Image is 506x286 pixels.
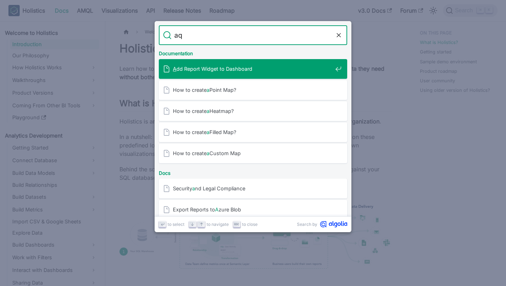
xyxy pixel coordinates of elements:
[159,122,347,142] a: How to createaFilled Map?
[173,129,332,135] span: How to create Filled Map?
[207,87,209,93] mark: a
[173,108,332,114] span: How to create Heatmap?
[173,65,332,72] span: dd Report Widget to Dashboard
[173,206,332,213] span: Export Reports to zure Blob
[297,221,347,228] a: Search byAlgolia
[207,108,209,114] mark: a
[173,66,176,72] mark: A
[199,222,204,227] svg: Arrow up
[159,179,347,198] a: Securityand Legal Compliance
[215,206,219,212] mark: A
[157,45,349,59] div: Documentation
[207,150,209,156] mark: a
[159,59,347,79] a: Add Report Widget to Dashboard
[242,221,258,228] span: to close
[173,150,332,157] span: How to create Custom Map
[159,101,347,121] a: How to createaHeatmap?
[160,222,165,227] svg: Enter key
[207,129,209,135] mark: a
[335,31,343,39] button: Clear the query
[173,87,332,93] span: How to create Point Map?
[207,221,229,228] span: to navigate
[173,185,332,192] span: Security nd Legal Compliance
[157,165,349,179] div: Docs
[320,221,347,228] svg: Algolia
[297,221,317,228] span: Search by
[168,221,184,228] span: to select
[159,80,347,100] a: How to createaPoint Map?
[192,185,195,191] mark: a
[159,200,347,220] a: Export Reports toAzure Blob
[159,144,347,163] a: How to createaCustom Map
[190,222,195,227] svg: Arrow down
[234,222,239,227] svg: Escape key
[171,25,335,45] input: Search docs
